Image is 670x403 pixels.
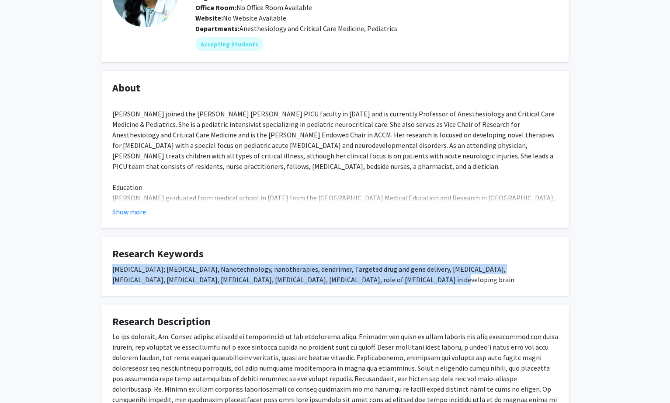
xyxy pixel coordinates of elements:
[195,24,240,33] b: Departments:
[195,14,286,22] span: No Website Available
[112,264,558,285] div: [MEDICAL_DATA]; [MEDICAL_DATA], Nanotechnology, nanotherapies, dendrimer, Targeted drug and gene ...
[195,3,312,12] span: No Office Room Available
[112,248,558,260] h4: Research Keywords
[112,315,558,328] h4: Research Description
[240,24,397,33] span: Anesthesiology and Critical Care Medicine, Pediatrics
[195,14,223,22] b: Website:
[112,82,558,95] h4: About
[112,98,558,235] div: [PERSON_NAME] joined the [PERSON_NAME] [PERSON_NAME] PICU faculty in [DATE] and is currently Prof...
[7,364,37,396] iframe: Chat
[195,37,264,51] mat-chip: Accepting Students
[112,207,146,217] button: Show more
[195,3,236,12] b: Office Room:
